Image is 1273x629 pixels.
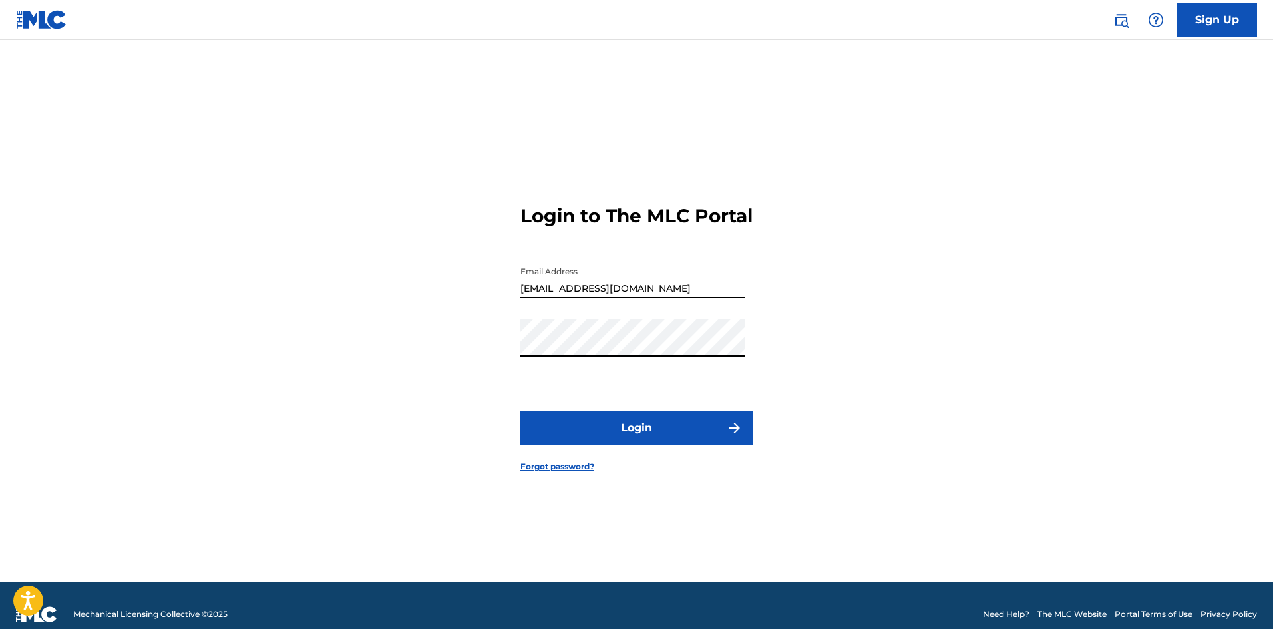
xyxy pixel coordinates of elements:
[1177,3,1257,37] a: Sign Up
[16,606,57,622] img: logo
[1115,608,1192,620] a: Portal Terms of Use
[1206,565,1273,629] iframe: Chat Widget
[73,608,228,620] span: Mechanical Licensing Collective © 2025
[1143,7,1169,33] div: Help
[983,608,1029,620] a: Need Help?
[727,420,743,436] img: f7272a7cc735f4ea7f67.svg
[1200,608,1257,620] a: Privacy Policy
[520,461,594,473] a: Forgot password?
[16,10,67,29] img: MLC Logo
[1113,12,1129,28] img: search
[520,411,753,445] button: Login
[520,204,753,228] h3: Login to The MLC Portal
[1148,12,1164,28] img: help
[1037,608,1107,620] a: The MLC Website
[1108,7,1135,33] a: Public Search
